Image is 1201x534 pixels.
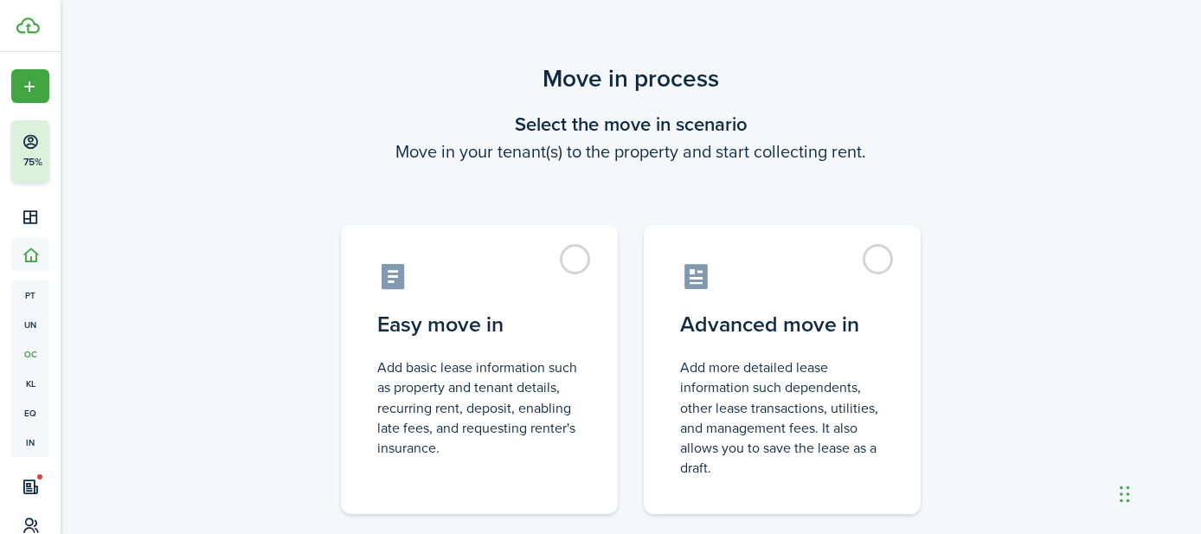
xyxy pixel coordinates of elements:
[1114,451,1201,534] iframe: Chat Widget
[319,138,942,164] wizard-step-header-description: Move in your tenant(s) to the property and start collecting rent.
[16,17,40,34] img: TenantCloud
[680,357,884,478] control-radio-card-description: Add more detailed lease information such dependents, other lease transactions, utilities, and man...
[377,357,581,458] control-radio-card-description: Add basic lease information such as property and tenant details, recurring rent, deposit, enablin...
[680,309,884,340] control-radio-card-title: Advanced move in
[11,69,49,103] button: Open menu
[11,398,49,428] a: eq
[11,428,49,457] a: in
[22,155,43,170] p: 75%
[319,110,942,138] wizard-step-header-title: Select the move in scenario
[11,280,49,310] a: pt
[11,369,49,398] a: kl
[11,339,49,369] a: oc
[11,120,155,183] button: 75%
[11,310,49,339] a: un
[377,309,581,340] control-radio-card-title: Easy move in
[319,61,942,97] scenario-title: Move in process
[1120,468,1130,520] div: Drag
